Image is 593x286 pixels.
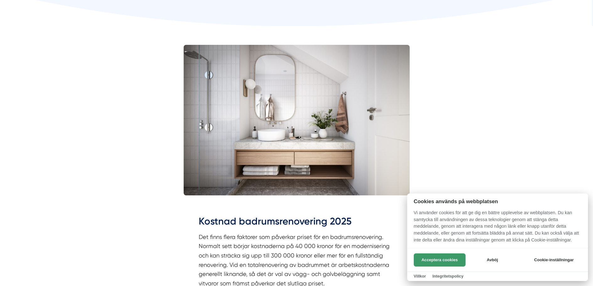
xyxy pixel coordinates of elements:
[526,253,581,267] button: Cookie-inställningar
[414,274,426,278] a: Villkor
[414,253,466,267] button: Acceptera cookies
[467,253,517,267] button: Avböj
[407,199,588,204] h2: Cookies används på webbplatsen
[407,209,588,248] p: Vi använder cookies för att ge dig en bättre upplevelse av webbplatsen. Du kan samtycka till anvä...
[432,274,463,278] a: Integritetspolicy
